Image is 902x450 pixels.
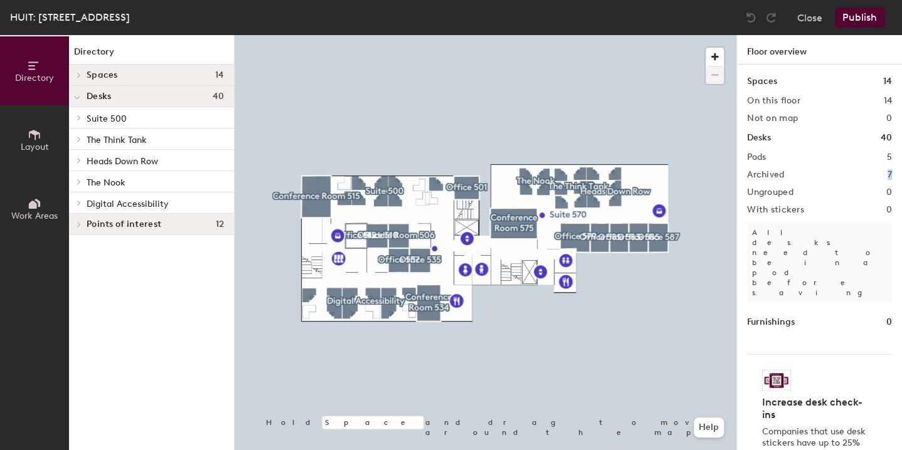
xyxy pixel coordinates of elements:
span: Heads Down Row [87,156,158,167]
h2: 7 [888,170,892,180]
h2: Ungrouped [747,187,793,197]
h2: 0 [886,113,892,123]
img: Sticker logo [762,370,791,391]
span: The Think Tank [87,135,147,145]
img: Redo [765,11,777,24]
span: Desks [87,92,111,102]
button: Help [694,417,724,437]
h1: Spaces [747,75,777,88]
h2: 0 [886,205,892,215]
span: Spaces [87,70,118,80]
span: The Nook [87,177,125,188]
span: Work Areas [11,211,58,221]
h1: Directory [69,45,234,65]
span: Suite 500 [87,113,127,124]
h2: 0 [886,187,892,197]
button: Close [797,8,822,28]
h1: 40 [881,131,892,145]
div: HUIT: [STREET_ADDRESS] [10,9,130,25]
button: Publish [835,8,884,28]
span: 40 [212,92,224,102]
h1: Furnishings [747,315,795,329]
h2: Archived [747,170,784,180]
h2: Pods [747,152,766,162]
span: Directory [15,73,54,83]
span: Digital Accessibility [87,199,169,209]
h2: 5 [887,152,892,162]
h4: Increase desk check-ins [762,396,869,421]
h1: Desks [747,131,771,145]
h2: On this floor [747,96,800,106]
span: Points of interest [87,219,161,229]
img: Undo [745,11,757,24]
h2: With stickers [747,205,804,215]
h2: 14 [883,96,892,106]
span: 14 [215,70,224,80]
h1: Floor overview [737,35,902,65]
h1: 0 [886,315,892,329]
span: Layout [21,142,49,152]
h1: 14 [883,75,892,88]
h2: Not on map [747,113,798,123]
p: All desks need to be in a pod before saving [747,222,892,303]
span: 12 [215,219,224,229]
